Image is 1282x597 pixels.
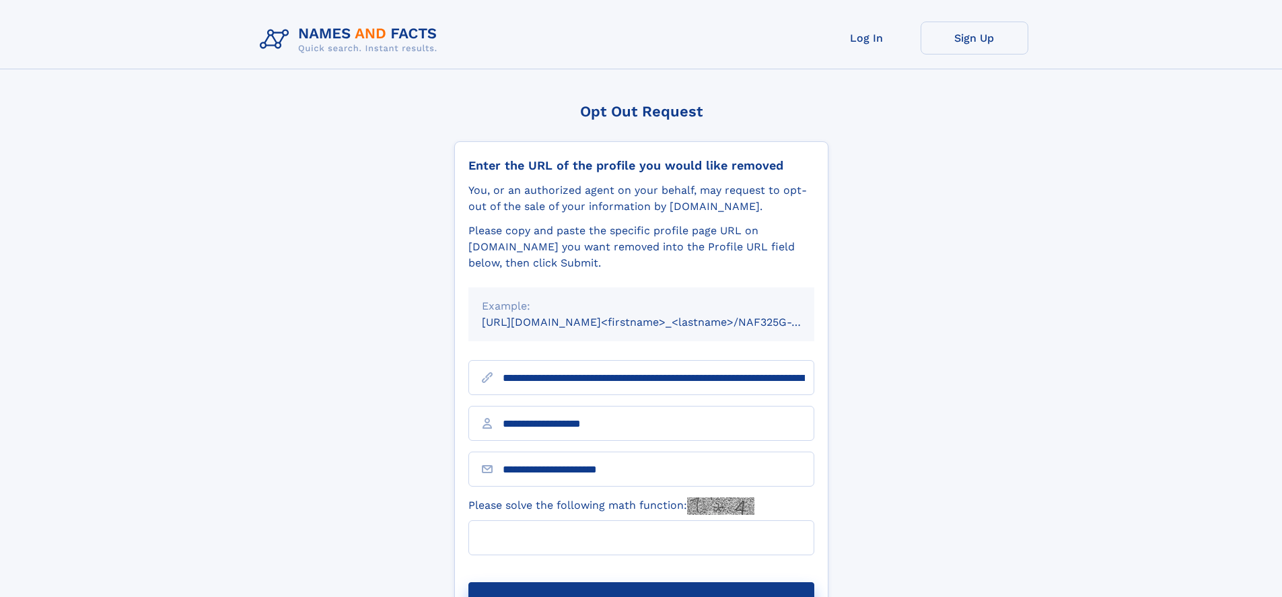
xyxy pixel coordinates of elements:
div: You, or an authorized agent on your behalf, may request to opt-out of the sale of your informatio... [468,182,814,215]
a: Sign Up [921,22,1028,55]
div: Enter the URL of the profile you would like removed [468,158,814,173]
div: Please copy and paste the specific profile page URL on [DOMAIN_NAME] you want removed into the Pr... [468,223,814,271]
div: Example: [482,298,801,314]
img: Logo Names and Facts [254,22,448,58]
small: [URL][DOMAIN_NAME]<firstname>_<lastname>/NAF325G-xxxxxxxx [482,316,840,328]
label: Please solve the following math function: [468,497,754,515]
div: Opt Out Request [454,103,828,120]
a: Log In [813,22,921,55]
